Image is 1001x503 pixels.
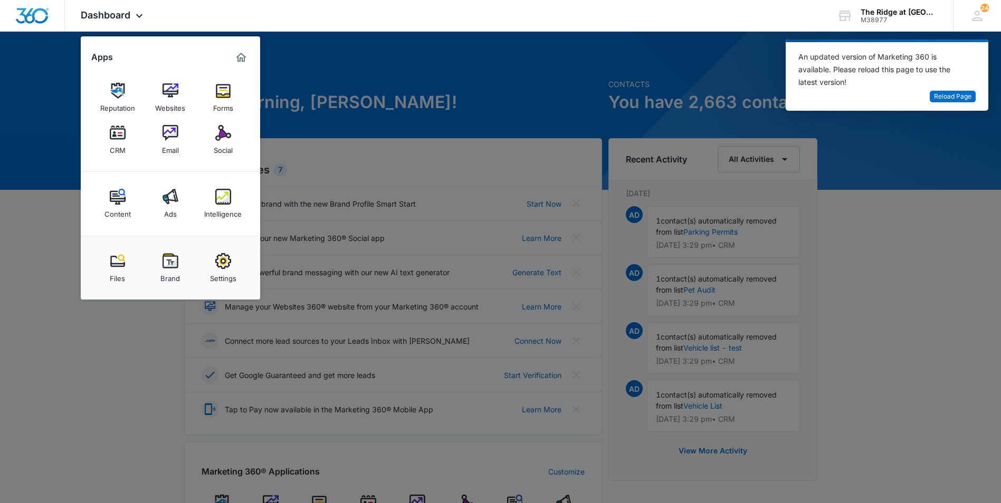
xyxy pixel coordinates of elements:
div: Settings [210,269,236,283]
a: Email [150,120,190,160]
div: Social [214,141,233,154]
h2: Apps [91,52,113,62]
div: Forms [213,99,233,112]
a: Websites [150,78,190,118]
div: Intelligence [204,205,242,218]
a: Reputation [98,78,138,118]
a: Files [98,248,138,288]
a: Intelligence [203,183,243,224]
a: Content [98,183,138,224]
a: CRM [98,120,138,160]
span: Reload Page [934,92,971,102]
div: An updated version of Marketing 360 is available. Please reload this page to use the latest version! [798,51,963,89]
div: Ads [164,205,177,218]
span: Dashboard [81,9,130,21]
div: notifications count [980,4,989,12]
div: account id [861,16,938,24]
div: Websites [155,99,185,112]
a: Forms [203,78,243,118]
div: Email [162,141,179,154]
a: Ads [150,183,190,224]
a: Social [203,120,243,160]
a: Settings [203,248,243,288]
div: CRM [110,141,126,154]
span: 24 [980,4,989,12]
a: Marketing 360® Dashboard [233,49,250,66]
div: Reputation [100,99,135,112]
a: Brand [150,248,190,288]
div: Files [110,269,125,283]
div: Brand [160,269,180,283]
div: Content [104,205,131,218]
button: Reload Page [930,91,976,103]
div: account name [861,8,938,16]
